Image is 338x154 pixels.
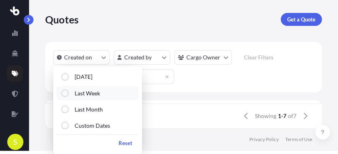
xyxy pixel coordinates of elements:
p: Created by [124,53,152,61]
a: Get a Quote [281,13,322,26]
button: Last Week [56,86,139,100]
span: of 7 [288,112,296,120]
p: Created on [64,53,92,61]
a: Terms of Use [285,136,312,143]
span: 1-7 [278,112,286,120]
div: Select Option [56,70,139,133]
p: Get a Quote [287,15,315,23]
button: [DATE] [56,70,139,84]
button: cargoOwner Filter options [174,50,232,65]
button: Reset [112,136,139,149]
span: S [13,138,17,146]
p: Last Month [75,105,103,113]
button: Custom Dates [56,118,139,133]
button: Clear Filters [236,51,281,64]
p: Last Week [75,89,100,97]
span: Showing [255,112,276,120]
button: Last Month [56,102,139,116]
p: Custom Dates [75,121,110,129]
p: Clear Filters [244,53,273,61]
button: createdBy Filter options [114,50,170,65]
p: [DATE] [75,73,92,81]
div: createdOn Filter options [53,66,142,154]
a: Privacy Policy [249,136,279,143]
p: Reset [119,139,132,147]
p: Cargo Owner [186,53,220,61]
button: createdOn Filter options [53,50,110,65]
p: Quotes [45,13,79,26]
